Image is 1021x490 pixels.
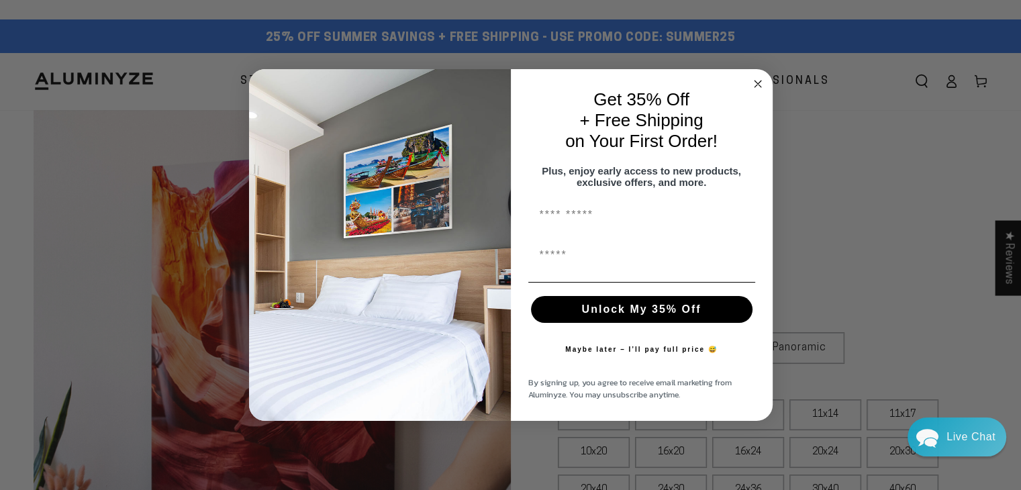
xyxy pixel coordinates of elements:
button: Close dialog [750,76,766,92]
div: Chat widget toggle [908,418,1006,456]
span: By signing up, you agree to receive email marketing from Aluminyze. You may unsubscribe anytime. [528,377,732,401]
button: Maybe later – I’ll pay full price 😅 [558,336,724,363]
img: 728e4f65-7e6c-44e2-b7d1-0292a396982f.jpeg [249,69,511,421]
span: Plus, enjoy early access to new products, exclusive offers, and more. [542,165,741,188]
button: Unlock My 35% Off [531,296,752,323]
span: Get 35% Off [593,89,689,109]
div: Contact Us Directly [946,418,995,456]
span: + Free Shipping [579,110,703,130]
span: on Your First Order! [565,131,718,151]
